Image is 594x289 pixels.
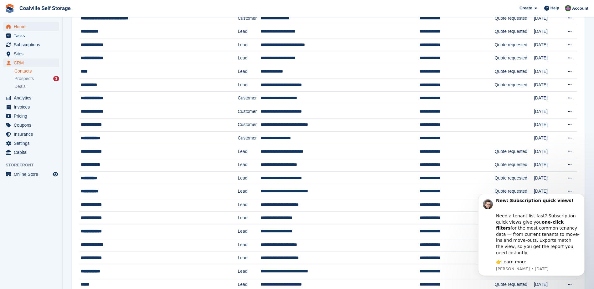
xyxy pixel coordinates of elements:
[27,4,111,71] div: Message content
[3,112,59,120] a: menu
[519,5,532,11] span: Create
[27,72,111,78] p: Message from Steven, sent 2d ago
[238,185,261,198] td: Lead
[14,58,51,67] span: CRM
[238,238,261,251] td: Lead
[17,3,73,13] a: Coalville Self Storage
[3,170,59,179] a: menu
[14,76,34,82] span: Prospects
[238,52,261,65] td: Lead
[469,194,594,280] iframe: Intercom notifications message
[238,105,261,118] td: Customer
[14,31,51,40] span: Tasks
[534,118,561,132] td: [DATE]
[550,5,559,11] span: Help
[238,198,261,212] td: Lead
[534,25,561,38] td: [DATE]
[572,5,588,12] span: Account
[534,185,561,198] td: [DATE]
[238,251,261,265] td: Lead
[14,170,51,179] span: Online Store
[14,49,51,58] span: Sites
[534,132,561,145] td: [DATE]
[495,38,534,52] td: Quote requested
[27,65,111,71] div: 👉
[495,78,534,92] td: Quote requested
[238,78,261,92] td: Lead
[534,92,561,105] td: [DATE]
[238,38,261,52] td: Lead
[14,40,51,49] span: Subscriptions
[3,148,59,157] a: menu
[534,171,561,185] td: [DATE]
[3,58,59,67] a: menu
[495,65,534,79] td: Quote requested
[238,265,261,278] td: Lead
[238,211,261,225] td: Lead
[495,171,534,185] td: Quote requested
[238,158,261,172] td: Lead
[3,103,59,111] a: menu
[238,65,261,79] td: Lead
[14,84,26,89] span: Deals
[534,65,561,79] td: [DATE]
[238,118,261,132] td: Customer
[14,121,51,129] span: Coupons
[14,5,24,15] img: Profile image for Steven
[3,94,59,102] a: menu
[3,49,59,58] a: menu
[14,148,51,157] span: Capital
[14,68,59,74] a: Contacts
[14,83,59,90] a: Deals
[3,130,59,139] a: menu
[238,12,261,25] td: Customer
[27,13,111,62] div: Need a tenant list fast? Subscription quick views give you for the most common tenancy data — fro...
[3,121,59,129] a: menu
[6,162,62,168] span: Storefront
[238,132,261,145] td: Customer
[52,170,59,178] a: Preview store
[534,105,561,118] td: [DATE]
[5,4,14,13] img: stora-icon-8386f47178a22dfd0bd8f6a31ec36ba5ce8667c1dd55bd0f319d3a0aa187defe.svg
[238,25,261,38] td: Lead
[534,38,561,52] td: [DATE]
[534,145,561,158] td: [DATE]
[534,12,561,25] td: [DATE]
[238,225,261,238] td: Lead
[53,76,59,81] div: 3
[495,145,534,158] td: Quote requested
[14,22,51,31] span: Home
[3,31,59,40] a: menu
[495,158,534,172] td: Quote requested
[14,75,59,82] a: Prospects 3
[495,185,534,198] td: Quote requested
[3,139,59,148] a: menu
[14,103,51,111] span: Invoices
[534,78,561,92] td: [DATE]
[495,12,534,25] td: Quote requested
[534,52,561,65] td: [DATE]
[14,139,51,148] span: Settings
[14,94,51,102] span: Analytics
[495,25,534,38] td: Quote requested
[33,65,58,70] a: Learn more
[14,130,51,139] span: Insurance
[565,5,571,11] img: Jenny Rich
[534,158,561,172] td: [DATE]
[3,40,59,49] a: menu
[238,92,261,105] td: Customer
[14,112,51,120] span: Pricing
[3,22,59,31] a: menu
[238,145,261,158] td: Lead
[495,52,534,65] td: Quote requested
[238,171,261,185] td: Lead
[27,4,105,9] b: New: Subscription quick views!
